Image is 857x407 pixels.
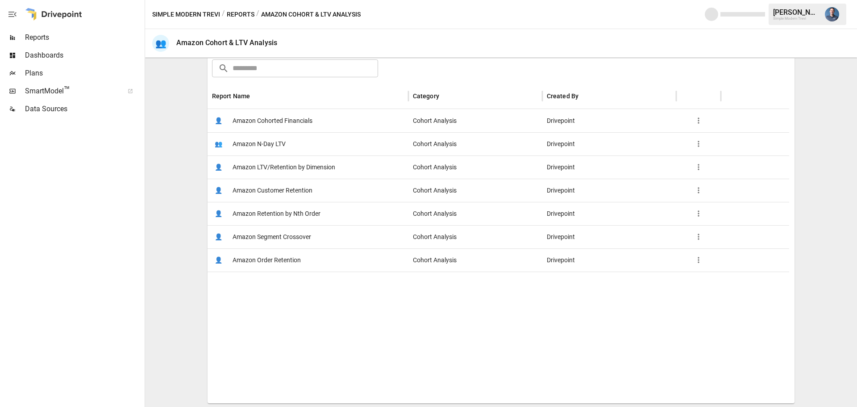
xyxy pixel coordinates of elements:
[222,9,225,20] div: /
[408,248,542,272] div: Cohort Analysis
[440,90,453,102] button: Sort
[773,8,820,17] div: [PERSON_NAME]
[152,35,169,52] div: 👥
[212,230,225,243] span: 👤
[212,137,225,151] span: 👥
[233,156,335,179] span: Amazon LTV/Retention by Dimension
[212,114,225,127] span: 👤
[233,133,286,155] span: Amazon N-Day LTV
[233,202,320,225] span: Amazon Retention by Nth Order
[408,202,542,225] div: Cohort Analysis
[542,202,676,225] div: Drivepoint
[25,68,143,79] span: Plans
[542,225,676,248] div: Drivepoint
[233,226,311,248] span: Amazon Segment Crossover
[233,109,312,132] span: Amazon Cohorted Financials
[542,179,676,202] div: Drivepoint
[579,90,592,102] button: Sort
[408,179,542,202] div: Cohort Analysis
[256,9,259,20] div: /
[408,155,542,179] div: Cohort Analysis
[408,109,542,132] div: Cohort Analysis
[212,207,225,220] span: 👤
[408,132,542,155] div: Cohort Analysis
[212,160,225,174] span: 👤
[64,84,70,96] span: ™
[825,7,839,21] img: Mike Beckham
[233,179,312,202] span: Amazon Customer Retention
[547,92,579,100] div: Created By
[413,92,439,100] div: Category
[408,225,542,248] div: Cohort Analysis
[820,2,845,27] button: Mike Beckham
[773,17,820,21] div: Simple Modern Trevi
[212,184,225,197] span: 👤
[542,132,676,155] div: Drivepoint
[176,38,277,47] div: Amazon Cohort & LTV Analysis
[212,253,225,267] span: 👤
[25,32,143,43] span: Reports
[25,86,118,97] span: SmartModel
[152,9,220,20] button: Simple Modern Trevi
[25,50,143,61] span: Dashboards
[542,109,676,132] div: Drivepoint
[212,92,250,100] div: Report Name
[233,249,301,272] span: Amazon Order Retention
[542,248,676,272] div: Drivepoint
[542,155,676,179] div: Drivepoint
[251,90,263,102] button: Sort
[227,9,254,20] button: Reports
[25,104,143,114] span: Data Sources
